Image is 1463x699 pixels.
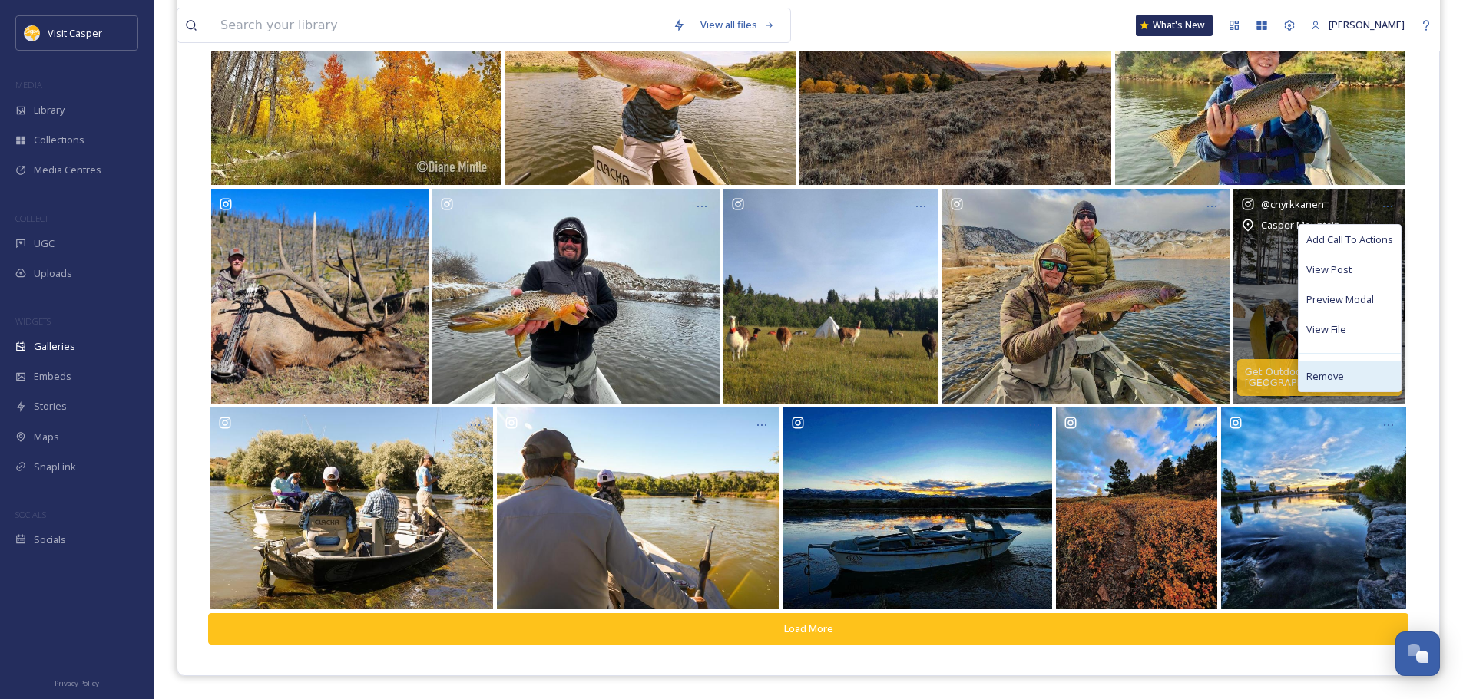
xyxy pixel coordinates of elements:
[1306,292,1374,307] span: Preview Modal
[55,673,99,691] a: Privacy Policy
[1054,407,1220,609] a: Photo of the day #fall #wyoming #casperwy #casper #picoftheday #caspermountain #October #nature
[1329,18,1405,31] span: [PERSON_NAME]
[1231,189,1407,404] a: @cnyrkkanenCasper MountainAdd Call To ActionsView PostPreview ModalView FileRemoveGet Outdoors in...
[941,189,1232,404] a: With mild winter conditions the fishing is going great! Now’s the time to book a winter trip for ...
[1395,631,1440,676] button: Open Chat
[34,103,65,117] span: Library
[15,213,48,224] span: COLLECT
[34,460,76,474] span: SnapLink
[34,163,101,177] span: Media Centres
[34,236,55,251] span: UGC
[34,266,72,281] span: Uploads
[1306,262,1352,277] span: View Post
[1136,15,1213,36] a: What's New
[1245,367,1376,388] div: Get Outdoors in [GEOGRAPHIC_DATA], WY
[213,8,665,42] input: Search your library
[781,407,1054,609] a: Muddy roads and late night take outs, the Mile sure knows how to produce big fish as well as big ...
[1306,369,1344,384] span: Remove
[34,339,75,354] span: Galleries
[48,26,102,40] span: Visit Casper
[1299,255,1401,285] a: View Post
[34,133,84,147] span: Collections
[55,678,99,688] span: Privacy Policy
[1306,322,1346,337] span: View File
[209,407,495,609] a: Great days on the water with even greater people! There’s nothing better. . . . . . . . . . . . ....
[34,430,59,444] span: Maps
[15,509,46,520] span: SOCIALS
[722,189,941,404] a: Won't be long... we are already planning summer pack trips! Might do some spring trips too... Con...
[208,613,1408,645] button: Load More
[15,315,51,327] span: WIDGETS
[1303,10,1412,40] a: [PERSON_NAME]
[34,532,66,547] span: Socials
[495,407,781,609] a: Great days on the water with even greater people! There’s nothing better. . . . . . . . . . . . ....
[34,369,71,384] span: Embeds
[431,189,722,404] a: Browns confirmed. (Oh, the fish too) uglybugflyshop rodriftboats skwalafishing clevelandbrowns vi...
[15,79,42,91] span: MEDIA
[1306,232,1393,247] span: Add Call To Actions
[210,189,431,404] a: Meet danpickar and ikeeastman… drink 🍺 or 🥤with us… WIN top notch gear… and #supportwyomingwildli...
[34,399,67,414] span: Stories
[25,25,40,41] img: 155780.jpg
[693,10,783,40] a: View all files
[1220,407,1408,609] a: #casper #casperwy #outdoors #mountains #river #casperwyoming #nature
[1261,218,1340,232] span: Casper Mountain
[1261,197,1324,211] span: @ cnyrkkanen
